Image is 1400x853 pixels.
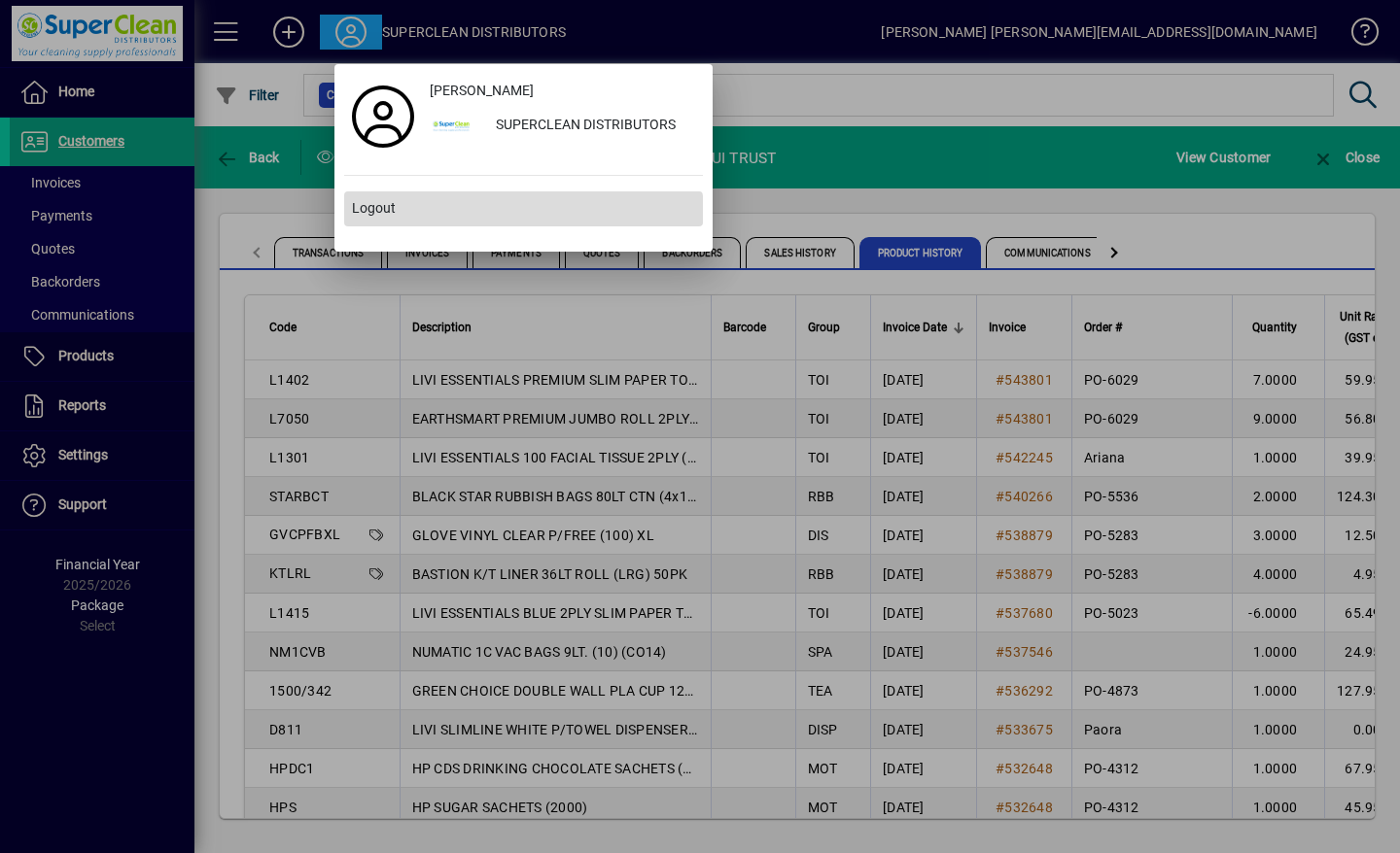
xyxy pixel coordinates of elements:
[422,109,703,144] button: SUPERCLEAN DISTRIBUTORS
[422,74,703,109] a: [PERSON_NAME]
[352,198,396,219] span: Logout
[430,81,534,101] span: [PERSON_NAME]
[480,109,703,144] div: SUPERCLEAN DISTRIBUTORS
[344,99,422,134] a: Profile
[344,191,703,226] button: Logout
